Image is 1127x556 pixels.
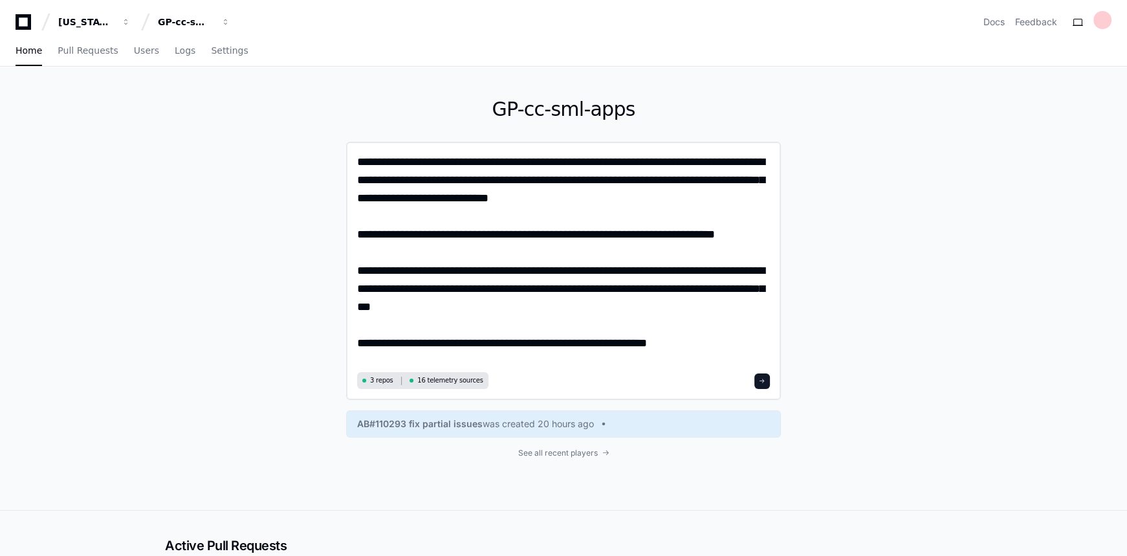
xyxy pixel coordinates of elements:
span: 3 repos [370,375,393,385]
button: GP-cc-sml-apps [153,10,235,34]
a: Users [134,36,159,66]
span: See all recent players [518,448,598,458]
span: Settings [211,47,248,54]
a: Pull Requests [58,36,118,66]
a: AB#110293 fix partial issueswas created 20 hours ago [357,417,770,430]
span: AB#110293 fix partial issues [357,417,483,430]
a: See all recent players [346,448,781,458]
span: 16 telemetry sources [417,375,483,385]
span: Logs [175,47,195,54]
a: Home [16,36,42,66]
span: Home [16,47,42,54]
a: Logs [175,36,195,66]
a: Docs [983,16,1005,28]
h2: Active Pull Requests [165,537,962,555]
span: was created 20 hours ago [483,417,594,430]
a: Settings [211,36,248,66]
div: [US_STATE] Pacific [58,16,114,28]
button: Feedback [1015,16,1057,28]
button: [US_STATE] Pacific [53,10,136,34]
span: Pull Requests [58,47,118,54]
h1: GP-cc-sml-apps [346,98,781,121]
div: GP-cc-sml-apps [158,16,213,28]
span: Users [134,47,159,54]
